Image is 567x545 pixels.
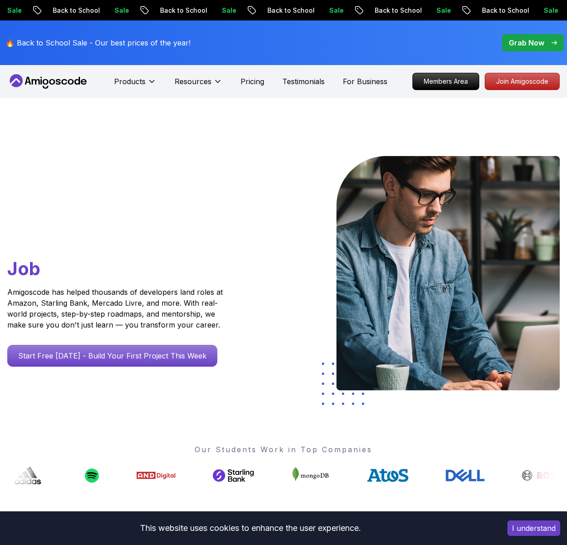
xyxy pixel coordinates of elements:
[336,156,560,390] img: hero
[343,76,387,87] a: For Business
[5,37,191,48] p: 🔥 Back to School Sale - Our best prices of the year!
[7,156,229,281] h1: Go From Learning to Hired: Master Java, Spring Boot & Cloud Skills That Get You the
[536,6,565,15] p: Sale
[7,518,494,538] div: This website uses cookies to enhance the user experience.
[366,6,428,15] p: Back to School
[175,76,222,94] button: Resources
[114,76,146,87] p: Products
[282,76,325,87] a: Testimonials
[509,37,544,48] p: Grab Now
[7,345,217,367] a: Start Free [DATE] - Build Your First Project This Week
[474,6,536,15] p: Back to School
[485,73,560,90] a: Join Amigoscode
[412,73,479,90] a: Members Area
[428,6,457,15] p: Sale
[259,6,321,15] p: Back to School
[175,76,211,87] p: Resources
[241,76,264,87] a: Pricing
[7,287,226,330] p: Amigoscode has helped thousands of developers land roles at Amazon, Starling Bank, Mercado Livre,...
[152,6,214,15] p: Back to School
[321,6,350,15] p: Sale
[507,520,560,536] button: Accept cookies
[114,76,156,94] button: Products
[7,444,560,455] p: Our Students Work in Top Companies
[7,257,40,280] span: Job
[45,6,106,15] p: Back to School
[214,6,243,15] p: Sale
[106,6,135,15] p: Sale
